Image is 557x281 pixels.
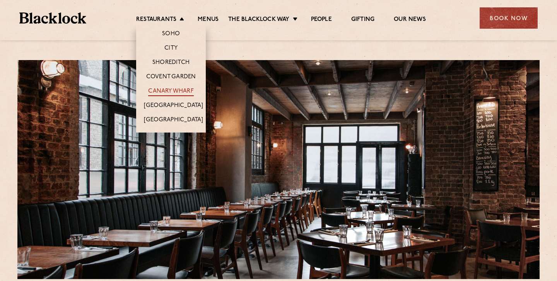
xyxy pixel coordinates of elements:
[19,12,86,24] img: BL_Textured_Logo-footer-cropped.svg
[152,59,190,67] a: Shoreditch
[136,16,176,24] a: Restaurants
[146,73,196,82] a: Covent Garden
[162,30,180,39] a: Soho
[144,102,203,110] a: [GEOGRAPHIC_DATA]
[164,45,178,53] a: City
[480,7,538,29] div: Book Now
[148,88,193,96] a: Canary Wharf
[144,116,203,125] a: [GEOGRAPHIC_DATA]
[311,16,332,24] a: People
[351,16,374,24] a: Gifting
[198,16,219,24] a: Menus
[228,16,289,24] a: The Blacklock Way
[394,16,426,24] a: Our News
